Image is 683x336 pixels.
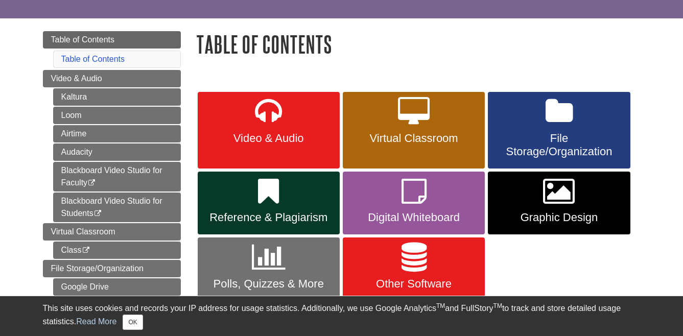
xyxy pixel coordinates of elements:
[350,132,477,145] span: Virtual Classroom
[496,211,622,224] span: Graphic Design
[53,125,181,142] a: Airtime
[53,162,181,191] a: Blackboard Video Studio for Faculty
[198,237,340,301] a: Polls, Quizzes & More
[205,211,332,224] span: Reference & Plagiarism
[205,132,332,145] span: Video & Audio
[53,242,181,259] a: Class
[87,180,96,186] i: This link opens in a new window
[123,315,143,330] button: Close
[93,210,102,217] i: This link opens in a new window
[350,211,477,224] span: Digital Whiteboard
[61,55,125,63] a: Table of Contents
[198,172,340,235] a: Reference & Plagiarism
[51,227,115,236] span: Virtual Classroom
[51,35,115,44] span: Table of Contents
[43,70,181,87] a: Video & Audio
[43,31,181,49] a: Table of Contents
[43,260,181,277] a: File Storage/Organization
[205,277,332,291] span: Polls, Quizzes & More
[343,237,485,301] a: Other Software
[493,302,502,309] sup: TM
[436,302,445,309] sup: TM
[350,277,477,291] span: Other Software
[53,88,181,106] a: Kaltura
[51,264,144,273] span: File Storage/Organization
[488,172,630,235] a: Graphic Design
[53,278,181,296] a: Google Drive
[343,172,485,235] a: Digital Whiteboard
[343,92,485,169] a: Virtual Classroom
[43,302,641,330] div: This site uses cookies and records your IP address for usage statistics. Additionally, we use Goo...
[51,74,102,83] span: Video & Audio
[82,247,90,254] i: This link opens in a new window
[496,132,622,158] span: File Storage/Organization
[488,92,630,169] a: File Storage/Organization
[43,223,181,241] a: Virtual Classroom
[198,92,340,169] a: Video & Audio
[196,31,641,57] h1: Table of Contents
[53,193,181,222] a: Blackboard Video Studio for Students
[53,143,181,161] a: Audacity
[53,107,181,124] a: Loom
[76,317,116,326] a: Read More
